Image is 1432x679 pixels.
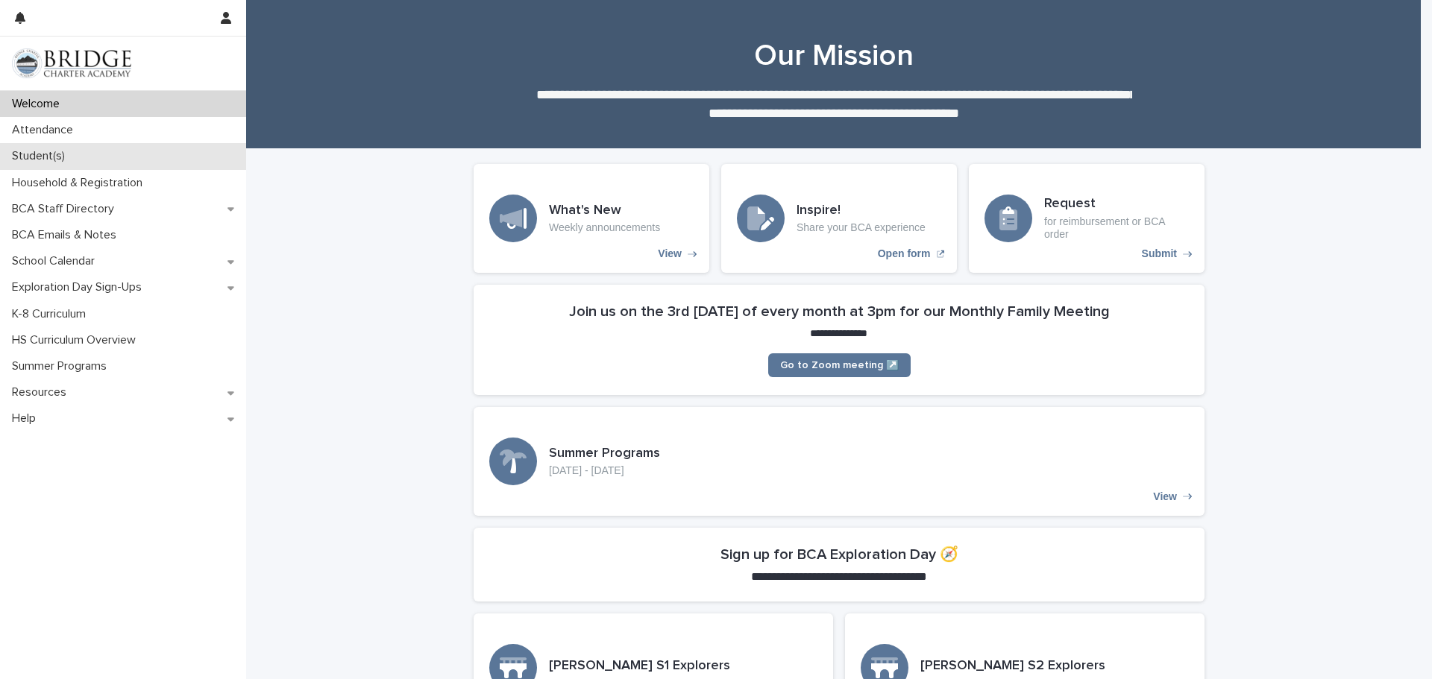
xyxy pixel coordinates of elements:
p: [DATE] - [DATE] [549,464,660,477]
h3: What's New [549,203,660,219]
p: for reimbursement or BCA order [1044,215,1189,241]
p: Exploration Day Sign-Ups [6,280,154,294]
h3: Summer Programs [549,446,660,462]
h3: [PERSON_NAME] S2 Explorers [920,658,1105,675]
p: Share your BCA experience [797,221,926,234]
h2: Sign up for BCA Exploration Day 🧭 [720,546,958,563]
p: Weekly announcements [549,221,660,234]
p: View [658,247,682,260]
h1: Our Mission [468,38,1199,74]
h3: [PERSON_NAME] S1 Explorers [549,658,730,675]
p: Summer Programs [6,359,119,373]
p: Student(s) [6,149,77,163]
p: HS Curriculum Overview [6,333,148,347]
p: School Calendar [6,254,107,268]
h2: Join us on the 3rd [DATE] of every month at 3pm for our Monthly Family Meeting [569,303,1110,320]
p: BCA Staff Directory [6,202,126,216]
p: BCA Emails & Notes [6,228,128,242]
p: Open form [878,247,931,260]
img: V1C1m3IdTEidaUdm9Hs0 [12,48,131,78]
p: Resources [6,385,78,399]
a: Submit [969,164,1205,273]
p: Submit [1142,247,1177,260]
p: View [1153,490,1177,503]
h3: Request [1044,196,1189,212]
a: View [474,407,1205,516]
h3: Inspire! [797,203,926,219]
p: K-8 Curriculum [6,307,98,321]
a: Open form [721,164,957,273]
p: Attendance [6,123,85,137]
p: Household & Registration [6,176,154,190]
p: Help [6,411,48,426]
a: Go to Zoom meeting ↗️ [768,353,911,377]
span: Go to Zoom meeting ↗️ [780,360,899,370]
p: Welcome [6,97,72,111]
a: View [474,164,709,273]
